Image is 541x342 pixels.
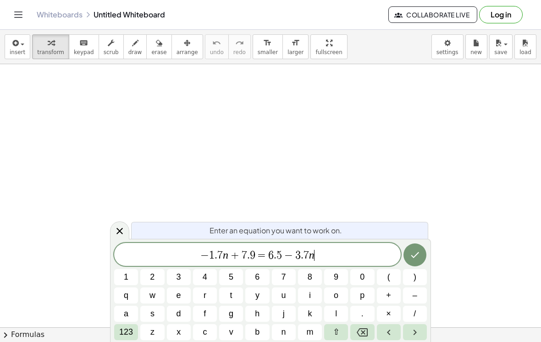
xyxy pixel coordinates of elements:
button: y [245,287,269,303]
button: b [245,324,269,340]
span: + [386,289,391,302]
button: settings [431,34,464,59]
span: c [203,326,207,338]
span: t [230,289,232,302]
button: 1 [114,269,138,285]
span: new [470,49,482,55]
button: z [140,324,164,340]
button: 6 [245,269,269,285]
button: format_sizesmaller [253,34,283,59]
span: . [247,250,250,261]
span: l [335,308,337,320]
span: + [228,250,242,261]
span: q [124,289,128,302]
span: x [177,326,181,338]
button: new [465,34,487,59]
button: Shift [324,324,348,340]
span: scrub [104,49,119,55]
span: g [229,308,233,320]
span: 0 [360,271,364,283]
span: ) [414,271,416,283]
span: transform [37,49,64,55]
span: y [255,289,259,302]
span: undo [210,49,224,55]
span: 6 [255,271,259,283]
button: load [514,34,536,59]
span: 5 [229,271,233,283]
button: i [298,287,322,303]
button: p [350,287,374,303]
span: 7 [282,271,286,283]
span: o [334,289,338,302]
button: insert [5,34,30,59]
span: u [282,289,286,302]
span: − [282,250,295,261]
span: ⇧ [333,326,340,338]
button: ( [377,269,401,285]
span: 8 [308,271,312,283]
span: 123 [119,326,133,338]
button: Done [403,243,426,266]
button: s [140,306,164,322]
button: j [272,306,296,322]
span: smaller [258,49,278,55]
span: d [177,308,181,320]
span: j [283,308,285,320]
button: r [193,287,217,303]
button: keyboardkeypad [69,34,99,59]
span: 4 [203,271,207,283]
button: h [245,306,269,322]
span: 9 [334,271,338,283]
span: ( [387,271,390,283]
button: Backspace [350,324,374,340]
button: Toggle navigation [11,7,26,22]
button: Default keyboard [114,324,138,340]
span: 1 [209,250,215,261]
var: n [223,249,228,261]
span: redo [233,49,246,55]
button: save [489,34,513,59]
button: 7 [272,269,296,285]
button: x [167,324,191,340]
span: v [229,326,233,338]
span: Collaborate Live [396,11,469,19]
span: z [150,326,155,338]
i: format_size [291,38,300,49]
button: 9 [324,269,348,285]
button: 0 [350,269,374,285]
span: w [149,289,155,302]
button: redoredo [228,34,251,59]
span: . [301,250,304,261]
span: 6 [268,250,274,261]
span: f [204,308,206,320]
i: format_size [263,38,272,49]
a: Whiteboards [37,10,83,19]
button: Fraction [403,306,427,322]
button: n [272,324,296,340]
span: insert [10,49,25,55]
button: scrub [99,34,124,59]
button: g [219,306,243,322]
i: keyboard [79,38,88,49]
span: erase [151,49,166,55]
span: larger [287,49,304,55]
span: arrange [177,49,198,55]
var: n [309,249,315,261]
button: v [219,324,243,340]
span: h [255,308,259,320]
span: p [360,289,364,302]
span: fullscreen [315,49,342,55]
i: undo [212,38,221,49]
button: q [114,287,138,303]
button: k [298,306,322,322]
button: erase [146,34,171,59]
span: × [386,308,391,320]
i: redo [235,38,244,49]
span: 3 [177,271,181,283]
button: m [298,324,322,340]
button: Minus [403,287,427,303]
span: k [308,308,312,320]
span: . [361,308,364,320]
span: draw [128,49,142,55]
span: i [309,289,311,302]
